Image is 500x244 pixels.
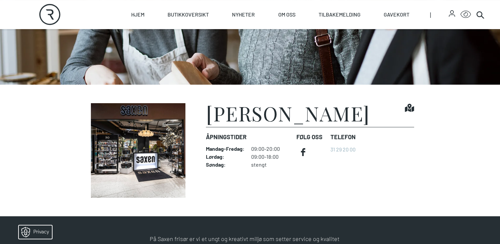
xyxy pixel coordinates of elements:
[251,145,291,152] dd: 09:00-20:00
[206,145,245,152] dt: Mandag - Fredag :
[251,153,291,160] dd: 09:00-18:00
[460,9,471,20] button: Open Accessibility Menu
[206,153,245,160] dt: Lørdag :
[206,103,370,123] h1: [PERSON_NAME]
[477,126,500,131] details: Attribution
[251,161,291,168] dd: stengt
[330,133,356,142] dt: Telefon
[296,133,325,142] dt: FØLG OSS
[330,146,356,152] a: 31 29 20 00
[7,223,60,241] iframe: Manage Preferences
[296,145,310,159] a: facebook
[478,127,494,131] div: © Mappedin
[206,133,291,142] dt: Åpningstider
[206,161,245,168] dt: Søndag :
